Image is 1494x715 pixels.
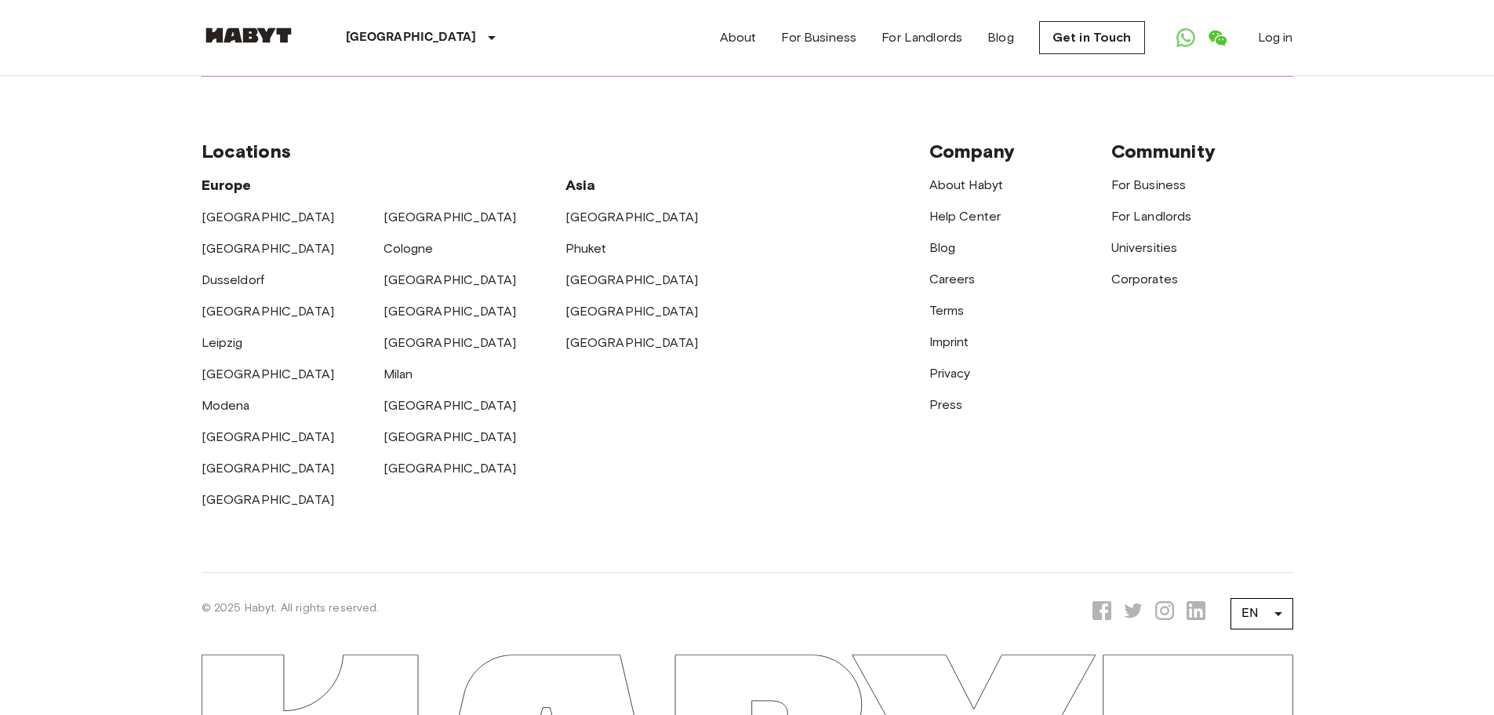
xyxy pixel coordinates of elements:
a: For Business [1111,177,1187,192]
a: Privacy [929,366,971,381]
span: Company [929,140,1016,162]
a: Dusseldorf [202,272,265,287]
a: Open WhatsApp [1170,22,1201,53]
a: Open WeChat [1201,22,1233,53]
a: [GEOGRAPHIC_DATA] [383,335,517,350]
span: Europe [202,177,252,194]
a: [GEOGRAPHIC_DATA] [565,210,699,224]
a: [GEOGRAPHIC_DATA] [383,398,517,413]
a: Corporates [1111,272,1179,286]
a: [GEOGRAPHIC_DATA] [383,272,517,287]
a: [GEOGRAPHIC_DATA] [202,429,335,444]
span: Community [1111,140,1216,162]
a: For Landlords [881,28,962,47]
a: Get in Touch [1039,21,1145,54]
a: Log in [1258,28,1293,47]
a: [GEOGRAPHIC_DATA] [565,304,699,319]
a: [GEOGRAPHIC_DATA] [565,272,699,287]
a: [GEOGRAPHIC_DATA] [202,367,335,381]
span: © 2025 Habyt. All rights reserved. [202,601,380,615]
a: [GEOGRAPHIC_DATA] [202,304,335,319]
a: [GEOGRAPHIC_DATA] [383,304,517,319]
span: Asia [565,177,596,194]
p: [GEOGRAPHIC_DATA] [346,28,477,47]
a: [GEOGRAPHIC_DATA] [565,335,699,350]
a: Cologne [383,241,434,256]
a: For Business [781,28,856,47]
a: [GEOGRAPHIC_DATA] [202,210,335,224]
a: [GEOGRAPHIC_DATA] [202,492,335,507]
a: Modena [202,398,250,413]
span: Locations [202,140,291,162]
a: About [720,28,757,47]
a: Leipzig [202,335,243,350]
a: [GEOGRAPHIC_DATA] [383,461,517,476]
a: Press [929,397,963,412]
a: [GEOGRAPHIC_DATA] [383,210,517,224]
a: Blog [987,28,1014,47]
a: [GEOGRAPHIC_DATA] [202,461,335,476]
a: Careers [929,272,976,286]
a: [GEOGRAPHIC_DATA] [202,241,335,256]
a: Terms [929,303,965,318]
a: Help Center [929,209,1001,224]
img: Habyt [202,27,296,43]
a: Blog [929,240,956,255]
a: About Habyt [929,177,1004,192]
a: [GEOGRAPHIC_DATA] [383,429,517,444]
div: EN [1230,592,1293,636]
a: Phuket [565,241,607,256]
a: Universities [1111,240,1178,255]
a: Imprint [929,334,969,349]
a: For Landlords [1111,209,1192,224]
a: Milan [383,367,413,381]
